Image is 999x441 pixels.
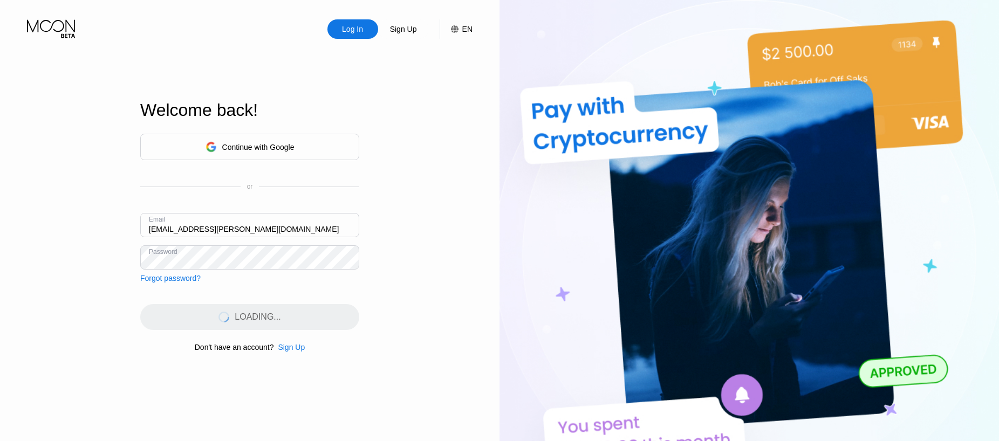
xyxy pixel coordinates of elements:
[140,134,359,160] div: Continue with Google
[140,274,201,282] div: Forgot password?
[149,216,165,223] div: Email
[462,25,473,33] div: EN
[389,24,418,35] div: Sign Up
[273,343,305,352] div: Sign Up
[195,343,274,352] div: Don't have an account?
[341,24,364,35] div: Log In
[378,19,429,39] div: Sign Up
[140,100,359,120] div: Welcome back!
[440,19,473,39] div: EN
[247,183,253,190] div: or
[149,248,177,256] div: Password
[327,19,378,39] div: Log In
[222,143,295,151] div: Continue with Google
[278,343,305,352] div: Sign Up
